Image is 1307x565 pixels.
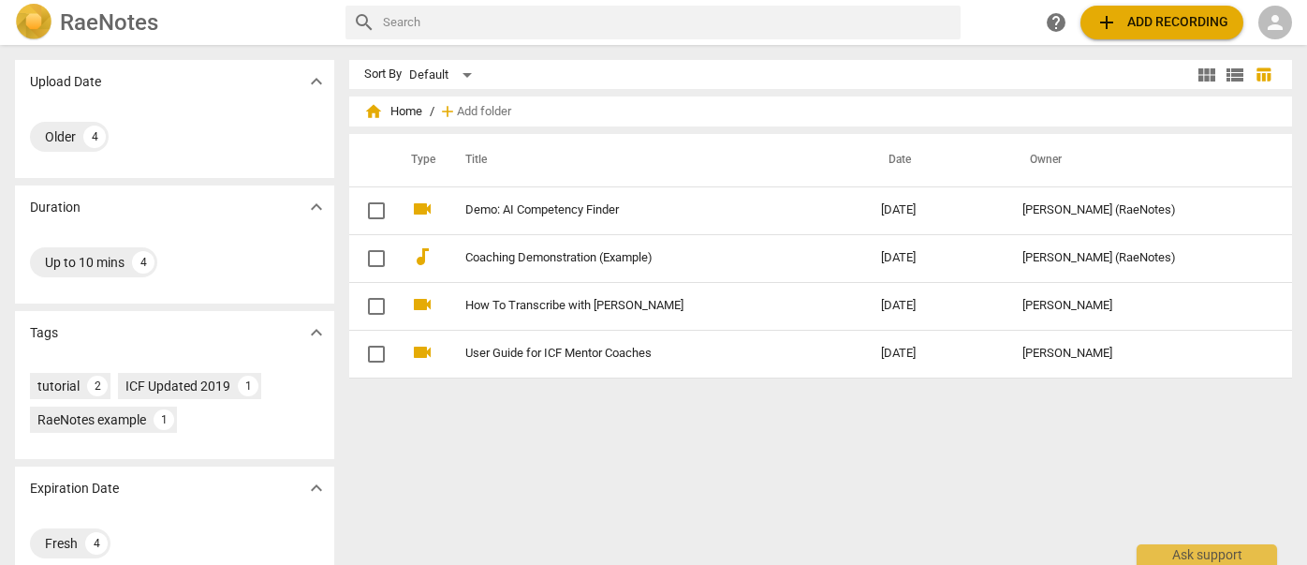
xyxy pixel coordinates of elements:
button: Show more [302,193,330,221]
td: [DATE] [866,330,1006,378]
div: ICF Updated 2019 [125,377,230,395]
div: [PERSON_NAME] (RaeNotes) [1022,203,1257,217]
div: Ask support [1137,544,1277,565]
p: Upload Date [30,72,101,92]
div: Up to 10 mins [45,253,125,272]
td: [DATE] [866,186,1006,234]
p: Tags [30,323,58,343]
div: Fresh [45,534,78,553]
span: / [430,105,434,119]
span: help [1045,11,1067,34]
span: home [364,102,383,121]
span: audiotrack [411,245,433,268]
div: Older [45,127,76,146]
th: Date [866,134,1006,186]
div: 4 [83,126,106,148]
button: Tile view [1193,61,1221,89]
td: [DATE] [866,282,1006,330]
div: 4 [132,251,154,274]
div: 1 [238,376,258,396]
span: videocam [411,341,433,364]
span: videocam [411,293,433,316]
span: expand_more [305,196,328,218]
span: search [353,11,375,34]
span: person [1264,11,1286,34]
span: view_module [1196,64,1218,86]
div: [PERSON_NAME] [1022,299,1257,313]
span: Add folder [457,105,511,119]
span: add [1095,11,1118,34]
div: tutorial [37,377,80,395]
button: Show more [302,67,330,96]
span: expand_more [305,321,328,344]
span: view_list [1224,64,1246,86]
a: Demo: AI Competency Finder [465,203,814,217]
button: List view [1221,61,1249,89]
th: Owner [1007,134,1272,186]
div: [PERSON_NAME] (RaeNotes) [1022,251,1257,265]
th: Type [396,134,443,186]
a: Help [1039,6,1073,39]
span: expand_more [305,477,328,499]
div: 4 [85,532,108,555]
p: Expiration Date [30,479,119,498]
h2: RaeNotes [60,9,158,36]
input: Search [383,7,953,37]
div: 2 [87,376,108,396]
div: RaeNotes example [37,410,146,429]
div: 1 [154,409,174,430]
button: Show more [302,319,330,347]
a: How To Transcribe with [PERSON_NAME] [465,299,814,313]
span: Add recording [1095,11,1228,34]
button: Table view [1249,61,1277,89]
td: [DATE] [866,234,1006,282]
a: LogoRaeNotes [15,4,330,41]
button: Upload [1080,6,1243,39]
span: table_chart [1255,66,1272,83]
a: User Guide for ICF Mentor Coaches [465,347,814,361]
div: [PERSON_NAME] [1022,347,1257,361]
span: add [438,102,457,121]
img: Logo [15,4,52,41]
span: expand_more [305,70,328,93]
a: Coaching Demonstration (Example) [465,251,814,265]
span: Home [364,102,422,121]
th: Title [443,134,866,186]
button: Show more [302,474,330,502]
p: Duration [30,198,81,217]
div: Sort By [364,67,402,82]
div: Default [409,60,478,90]
span: videocam [411,198,433,220]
